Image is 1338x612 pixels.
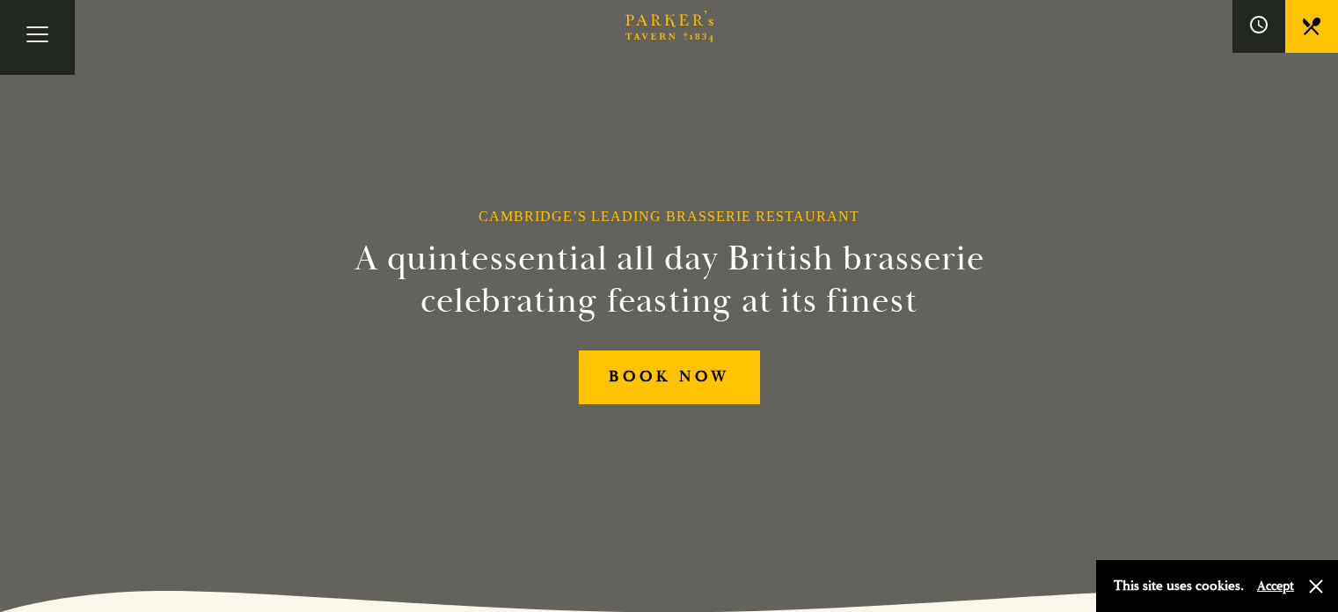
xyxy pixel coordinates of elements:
h1: Cambridge’s Leading Brasserie Restaurant [479,208,859,225]
p: This site uses cookies. [1114,573,1244,599]
a: BOOK NOW [579,350,760,404]
h2: A quintessential all day British brasserie celebrating feasting at its finest [268,238,1071,322]
button: Close and accept [1307,578,1325,595]
button: Accept [1257,578,1294,594]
